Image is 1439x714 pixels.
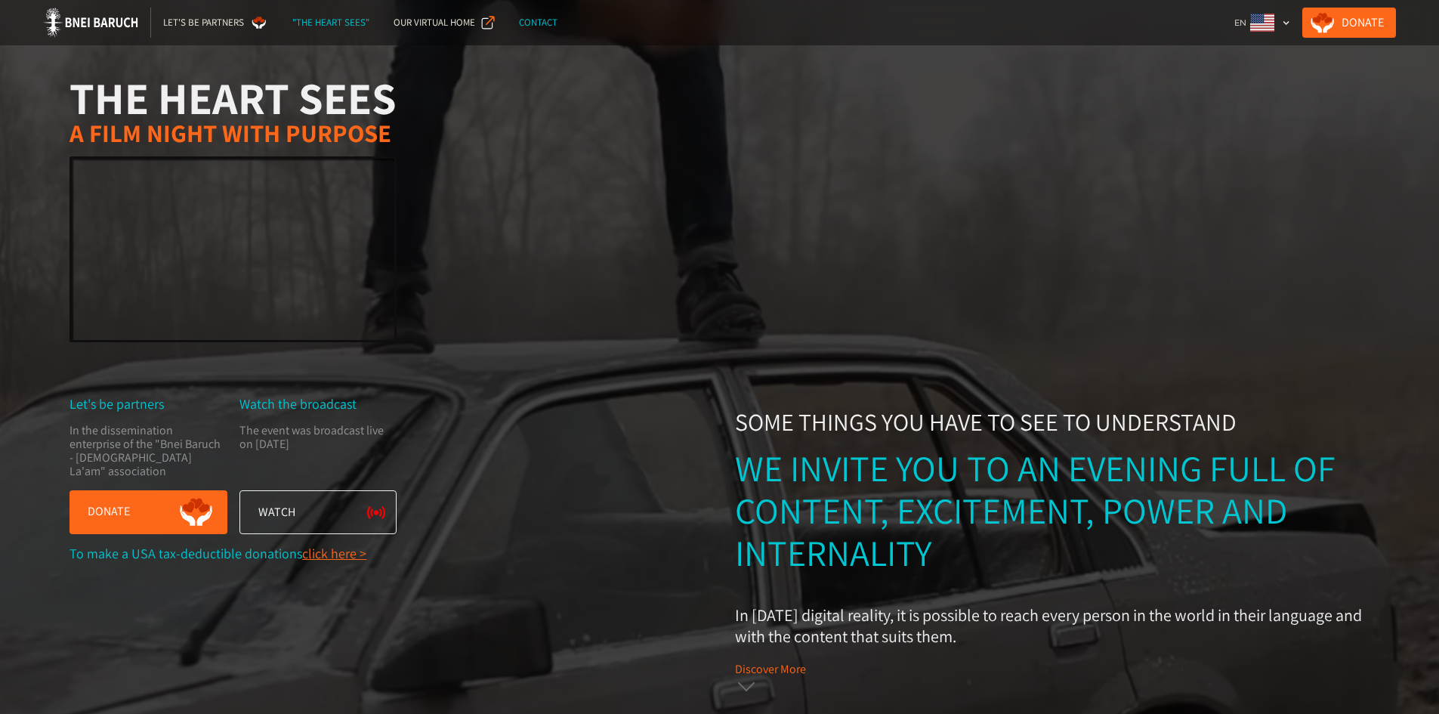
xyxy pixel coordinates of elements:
a: Watch [239,490,397,534]
div: Let's be partners [69,397,227,412]
iframe: YouTube video player [72,159,394,340]
a: Discover More [735,659,1370,703]
h2: A Film Night With Purpose [69,120,397,145]
a: Donate [69,490,227,534]
div: EN [1234,15,1246,30]
div: Discover More [735,662,806,677]
a: Let's Be Partners [151,8,280,38]
div: EN [1228,8,1296,38]
div: Watch the broadcast [239,397,397,412]
div: We invite you to an evening full of content, excitement, power and internality [735,447,1370,574]
div: Let's Be Partners [163,15,244,30]
div: Contact [519,15,557,30]
h1: THE HEART SEES [69,76,397,120]
p: In [DATE] digital reality, it is possible to reach every person in the world in their language an... [735,604,1370,647]
a: Contact [507,8,570,38]
a: Our Virtual Home [381,8,507,38]
a: Donate [1302,8,1396,38]
a: click here > [302,545,366,562]
div: To make a USA tax-deductible donations [69,546,397,561]
div: "The Heart Sees" [292,15,369,30]
div: In the dissemination enterprise of the "Bnei Baruch - [DEMOGRAPHIC_DATA] La'am" association [69,424,226,478]
div: Our Virtual Home [394,15,475,30]
a: "The Heart Sees" [280,8,381,38]
div: The event was broadcast live on [DATE] [239,424,396,478]
div: Some things you have to see to understand [735,408,1370,435]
